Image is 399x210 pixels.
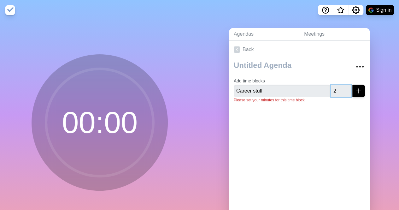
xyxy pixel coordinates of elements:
button: What’s new [333,5,348,15]
button: Settings [348,5,363,15]
a: Back [229,41,370,58]
label: Add time blocks [234,78,265,83]
a: Agendas [229,28,299,41]
button: Help [318,5,333,15]
input: Name [234,85,330,97]
img: google logo [368,8,373,13]
a: Meetings [299,28,370,41]
p: Please set your minutes for this time block [234,97,365,103]
img: timeblocks logo [5,5,15,15]
button: Sign in [366,5,394,15]
input: Mins [331,85,351,97]
button: More [354,60,366,73]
